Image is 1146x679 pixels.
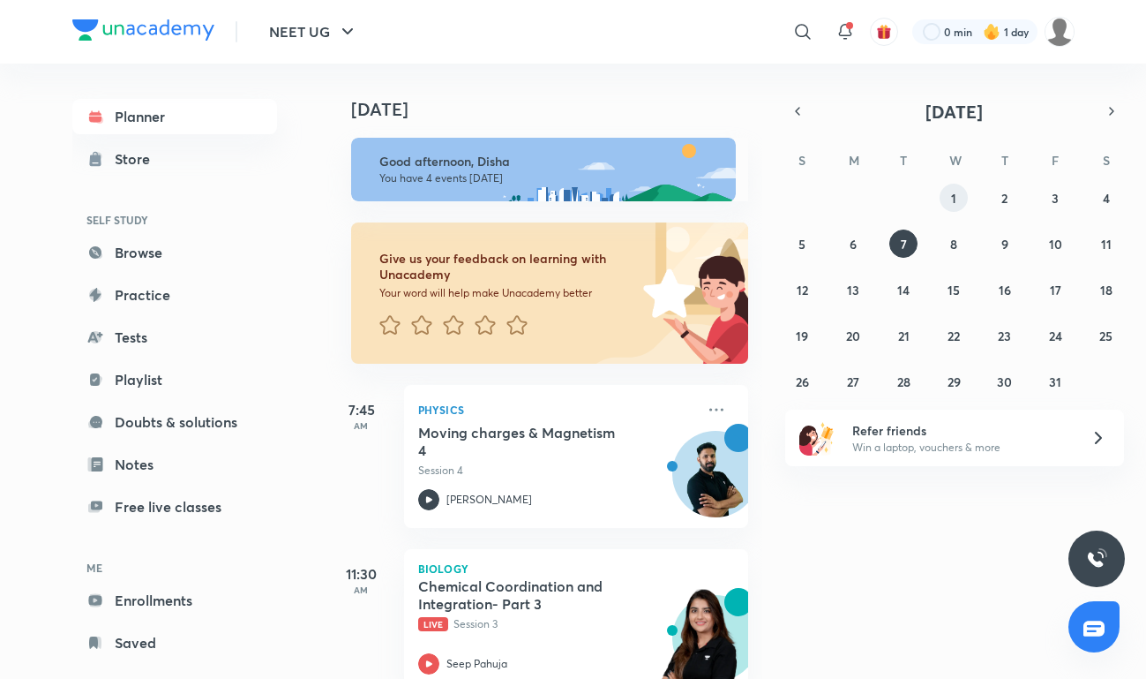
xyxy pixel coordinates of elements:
[1041,275,1069,304] button: October 17, 2025
[72,583,277,618] a: Enrollments
[583,223,748,364] img: feedback_image
[847,373,859,390] abbr: October 27, 2025
[326,585,397,595] p: AM
[1001,190,1007,207] abbr: October 2, 2025
[948,328,960,344] abbr: October 22, 2025
[115,148,161,170] div: Store
[1052,152,1059,169] abbr: Friday
[326,563,397,585] h5: 11:30
[798,152,805,169] abbr: Sunday
[940,275,968,304] button: October 15, 2025
[72,320,277,355] a: Tests
[72,19,214,45] a: Company Logo
[949,152,962,169] abbr: Wednesday
[852,440,1069,456] p: Win a laptop, vouchers & more
[418,399,695,420] p: Physics
[797,282,808,298] abbr: October 12, 2025
[852,421,1069,440] h6: Refer friends
[889,321,918,350] button: October 21, 2025
[991,367,1019,396] button: October 30, 2025
[998,328,1011,344] abbr: October 23, 2025
[1001,152,1008,169] abbr: Thursday
[1041,321,1069,350] button: October 24, 2025
[72,447,277,482] a: Notes
[991,184,1019,212] button: October 2, 2025
[940,230,968,258] button: October 8, 2025
[898,328,910,344] abbr: October 21, 2025
[1041,230,1069,258] button: October 10, 2025
[258,14,369,49] button: NEET UG
[418,577,638,613] h5: Chemical Coordination and Integration- Part 3
[940,184,968,212] button: October 1, 2025
[940,321,968,350] button: October 22, 2025
[983,23,1000,41] img: streak
[870,18,898,46] button: avatar
[788,367,816,396] button: October 26, 2025
[796,328,808,344] abbr: October 19, 2025
[1103,190,1110,207] abbr: October 4, 2025
[351,138,736,201] img: afternoon
[839,275,867,304] button: October 13, 2025
[1049,236,1062,253] abbr: October 10, 2025
[326,399,397,420] h5: 7:45
[1092,321,1120,350] button: October 25, 2025
[1101,236,1112,253] abbr: October 11, 2025
[446,492,532,508] p: [PERSON_NAME]
[999,282,1011,298] abbr: October 16, 2025
[418,563,734,574] p: Biology
[897,373,910,390] abbr: October 28, 2025
[72,553,277,583] h6: ME
[991,230,1019,258] button: October 9, 2025
[798,236,805,253] abbr: October 5, 2025
[948,373,961,390] abbr: October 29, 2025
[1049,328,1062,344] abbr: October 24, 2025
[1052,190,1059,207] abbr: October 3, 2025
[1100,282,1112,298] abbr: October 18, 2025
[991,321,1019,350] button: October 23, 2025
[379,286,637,300] p: Your word will help make Unacademy better
[889,230,918,258] button: October 7, 2025
[889,275,918,304] button: October 14, 2025
[1049,373,1061,390] abbr: October 31, 2025
[673,441,758,525] img: Avatar
[379,154,720,170] h6: Good afternoon, Disha
[379,171,720,185] p: You have 4 events [DATE]
[72,205,277,235] h6: SELF STUDY
[846,328,860,344] abbr: October 20, 2025
[948,282,960,298] abbr: October 15, 2025
[72,362,277,397] a: Playlist
[799,420,835,456] img: referral
[951,190,956,207] abbr: October 1, 2025
[847,282,859,298] abbr: October 13, 2025
[72,489,277,524] a: Free live classes
[810,99,1099,124] button: [DATE]
[418,616,695,632] p: Session 3
[418,463,695,479] p: Session 4
[889,367,918,396] button: October 28, 2025
[1050,282,1061,298] abbr: October 17, 2025
[839,230,867,258] button: October 6, 2025
[897,282,910,298] abbr: October 14, 2025
[72,99,277,134] a: Planner
[1099,328,1112,344] abbr: October 25, 2025
[788,321,816,350] button: October 19, 2025
[839,367,867,396] button: October 27, 2025
[1001,236,1008,253] abbr: October 9, 2025
[351,99,766,120] h4: [DATE]
[849,152,859,169] abbr: Monday
[1103,152,1110,169] abbr: Saturday
[839,321,867,350] button: October 20, 2025
[991,275,1019,304] button: October 16, 2025
[850,236,857,253] abbr: October 6, 2025
[997,373,1012,390] abbr: October 30, 2025
[72,404,277,440] a: Doubts & solutions
[418,424,638,459] h5: Moving charges & Magnetism 4
[796,373,809,390] abbr: October 26, 2025
[876,24,892,40] img: avatar
[1045,17,1075,47] img: Disha C
[72,141,277,177] a: Store
[1041,184,1069,212] button: October 3, 2025
[72,625,277,660] a: Saved
[72,235,277,270] a: Browse
[1092,275,1120,304] button: October 18, 2025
